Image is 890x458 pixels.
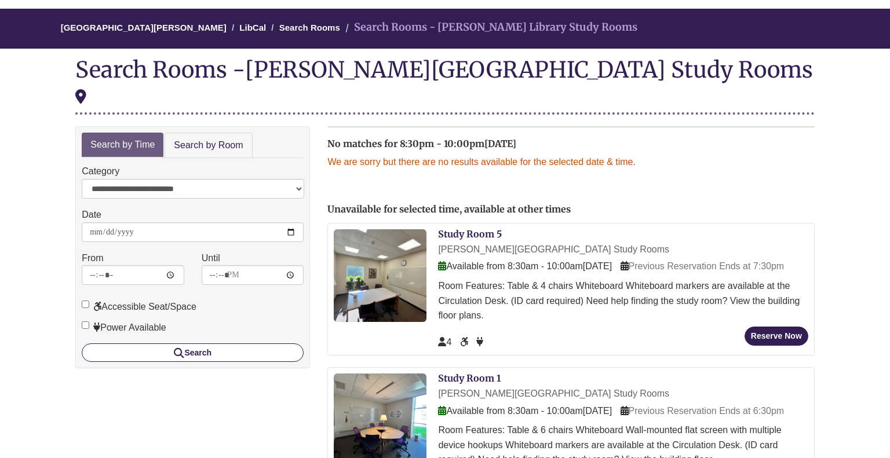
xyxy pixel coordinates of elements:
[82,164,119,179] label: Category
[165,133,252,159] a: Search by Room
[82,320,166,335] label: Power Available
[327,204,814,215] h2: Unavailable for selected time, available at other times
[82,321,89,329] input: Power Available
[202,251,220,266] label: Until
[438,228,502,240] a: Study Room 5
[327,155,814,170] p: We are sorry but there are no results available for the selected date & time.
[82,251,103,266] label: From
[438,261,612,271] span: Available from 8:30am - 10:00am[DATE]
[438,337,451,347] span: The capacity of this space
[82,299,196,314] label: Accessible Seat/Space
[61,23,227,32] a: [GEOGRAPHIC_DATA][PERSON_NAME]
[279,23,340,32] a: Search Rooms
[239,23,266,32] a: LibCal
[82,301,89,308] input: Accessible Seat/Space
[82,207,101,222] label: Date
[438,406,612,416] span: Available from 8:30am - 10:00am[DATE]
[438,242,808,257] div: [PERSON_NAME][GEOGRAPHIC_DATA] Study Rooms
[327,139,814,149] h2: No matches for 8:30pm - 10:00pm[DATE]
[438,386,808,401] div: [PERSON_NAME][GEOGRAPHIC_DATA] Study Rooms
[460,337,470,347] span: Accessible Seat/Space
[621,261,785,271] span: Previous Reservation Ends at 7:30pm
[75,57,815,114] div: Search Rooms -
[75,9,815,49] nav: Breadcrumb
[75,56,813,108] div: [PERSON_NAME][GEOGRAPHIC_DATA] Study Rooms
[438,279,808,323] div: Room Features: Table & 4 chairs Whiteboard Whiteboard markers are available at the Circulation De...
[82,133,163,157] a: Search by Time
[476,337,483,347] span: Power Available
[82,343,304,362] button: Search
[334,229,426,322] img: Study Room 5
[621,406,785,416] span: Previous Reservation Ends at 6:30pm
[342,19,637,36] li: Search Rooms - [PERSON_NAME] Library Study Rooms
[745,327,808,346] button: Reserve Now
[438,372,501,384] a: Study Room 1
